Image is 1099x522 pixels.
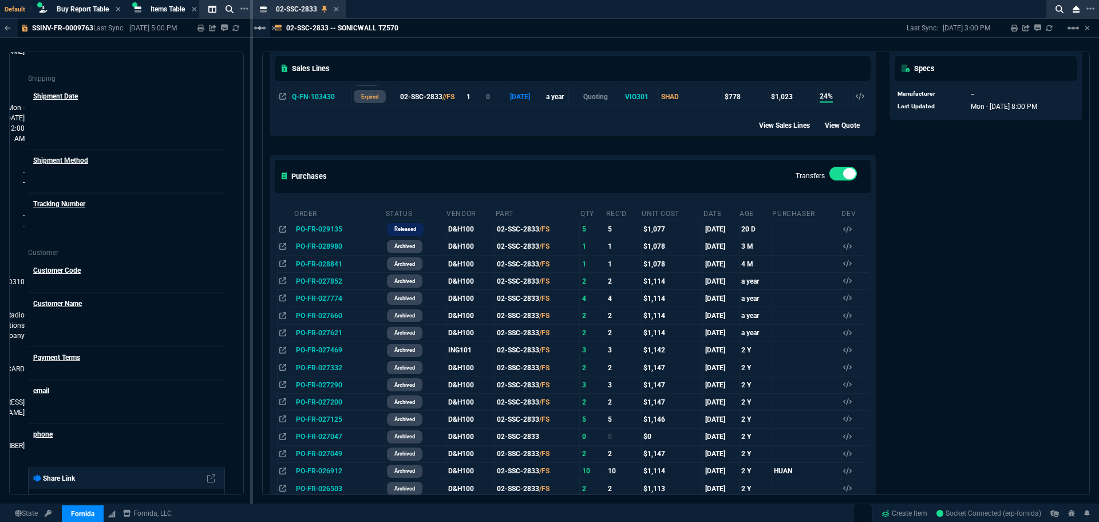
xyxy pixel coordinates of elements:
[495,428,580,445] td: 02-SSC-2833
[606,290,641,307] td: 4
[28,293,225,347] tr: undefined
[279,295,286,303] nx-icon: Open In Opposite Panel
[296,276,383,286] nx-fornida-value: PO-FR-027852
[606,205,641,221] th: Rec'd
[296,363,383,373] nx-fornida-value: PO-FR-027332
[296,484,383,494] nx-fornida-value: PO-FR-026503
[28,347,225,380] tr: undefined
[703,205,739,221] th: Date
[606,359,641,376] td: 2
[394,432,415,441] p: archived
[221,2,238,16] nx-icon: Search
[606,394,641,411] td: 2
[296,398,342,406] span: PO-FR-027200
[606,376,641,394] td: 3
[116,5,121,14] nx-icon: Close Tab
[623,88,659,105] td: VIO301
[151,5,185,13] span: Items Table
[296,260,342,268] span: PO-FR-028841
[294,205,385,221] th: Order
[739,324,772,342] td: a year
[279,364,286,372] nx-icon: Open In Opposite Panel
[129,23,177,33] p: [DATE] 5:00 PM
[28,194,225,236] tr: undefined
[279,93,286,101] nx-icon: Open In Opposite Panel
[442,93,454,101] span: //FS
[1051,2,1068,16] nx-icon: Search
[296,312,342,320] span: PO-FR-027660
[296,259,383,269] nx-fornida-value: PO-FR-028841
[446,221,495,238] td: D&H100
[296,242,342,250] span: PO-FR-028980
[820,91,833,103] span: 24%
[580,411,606,428] td: 5
[495,290,580,307] td: 02-SSC-2833
[796,172,825,180] label: Transfers
[580,376,606,394] td: 3
[296,450,342,458] span: PO-FR-027049
[28,86,225,150] tr: undefined
[296,466,383,476] nx-fornida-value: PO-FR-026912
[606,255,641,272] td: 1
[446,359,495,376] td: D&H100
[641,359,703,376] td: $1,147
[641,273,703,290] td: $1,114
[606,307,641,324] td: 2
[33,266,81,274] span: Customer Code
[296,433,342,441] span: PO-FR-027047
[398,88,464,105] td: 02-SSC-2833
[279,398,286,406] nx-icon: Open In Opposite Panel
[580,480,606,497] td: 2
[580,290,606,307] td: 4
[641,324,703,342] td: $1,114
[759,119,820,131] div: View Sales Lines
[495,359,580,376] td: 02-SSC-2833
[539,312,549,320] span: /FS
[580,428,606,445] td: 0
[446,376,495,394] td: D&H100
[394,398,415,407] p: archived
[495,273,580,290] td: 02-SSC-2833
[446,342,495,359] td: ING101
[5,6,30,13] span: Default
[641,255,703,272] td: $1,078
[606,273,641,290] td: 2
[495,255,580,272] td: 02-SSC-2833
[286,23,398,33] p: 02-SSC-2833 -- SONICWALL TZ570
[28,424,225,456] tr: (919) 467-2421
[971,90,974,98] span: --
[279,346,286,354] nx-icon: Open In Opposite Panel
[739,359,772,376] td: 2 Y
[495,411,580,428] td: 02-SSC-2833
[296,364,342,372] span: PO-FR-027332
[33,473,75,484] p: Share Link
[296,295,342,303] span: PO-FR-027774
[120,508,175,519] a: msbcCompanyName
[606,428,641,445] td: 0
[296,397,383,407] nx-fornida-value: PO-FR-027200
[641,205,703,221] th: Unit Cost
[279,242,286,250] nx-icon: Open In Opposite Panel
[296,241,383,252] nx-fornida-value: PO-FR-028980
[703,394,739,411] td: [DATE]
[28,73,225,84] p: Shipping
[495,376,580,394] td: 02-SSC-2833
[93,23,129,33] p: Last Sync:
[57,5,109,13] span: Buy Report Table
[495,394,580,411] td: 02-SSC-2833
[606,221,641,238] td: 5
[394,363,415,372] p: archived
[279,381,286,389] nx-icon: Open In Opposite Panel
[279,415,286,423] nx-icon: Open In Opposite Panel
[1085,23,1090,33] a: Hide Workbench
[580,462,606,480] td: 10
[739,394,772,411] td: 2 Y
[703,221,739,238] td: [DATE]
[33,156,88,164] span: Shipment Method
[279,329,286,337] nx-icon: Open In Opposite Panel
[580,445,606,462] td: 2
[334,5,339,14] nx-icon: Close Tab
[641,480,703,497] td: $1,113
[33,92,78,100] span: Shipment Date
[606,238,641,255] td: 1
